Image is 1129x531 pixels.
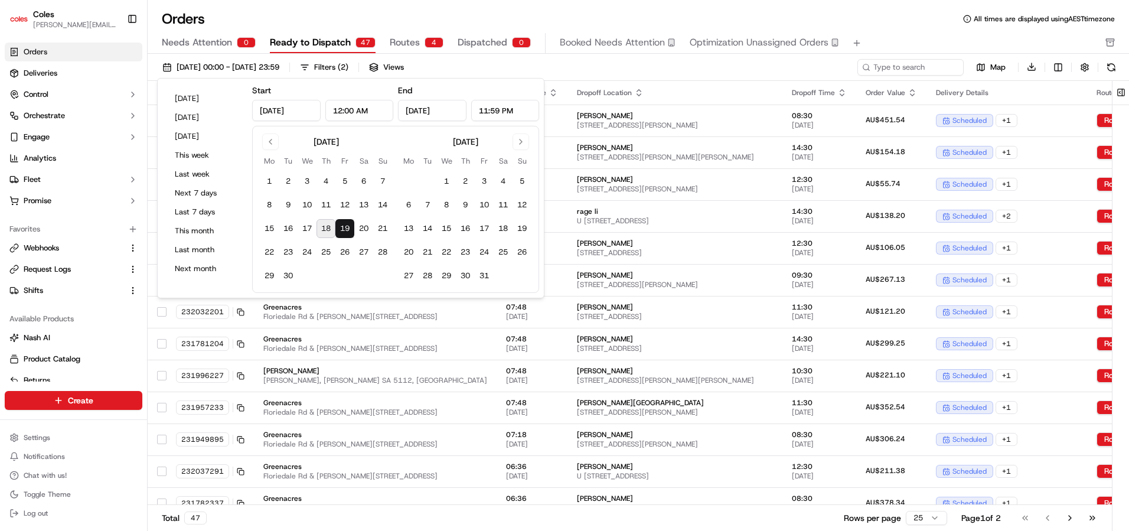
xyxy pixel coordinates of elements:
button: 29 [437,266,456,285]
a: Orders [5,43,142,61]
button: Fleet [5,170,142,189]
button: [DATE] [169,90,240,107]
button: 231957233 [176,400,244,415]
span: 07:48 [506,302,558,312]
button: 12 [335,196,354,214]
span: [PERSON_NAME][GEOGRAPHIC_DATA] [577,398,773,408]
button: [DATE] [169,109,240,126]
button: 8 [437,196,456,214]
button: Orchestrate [5,106,142,125]
span: scheduled [952,180,987,189]
button: 6 [354,172,373,191]
span: Webhooks [24,243,59,253]
button: 2 [279,172,298,191]
button: Map [968,60,1013,74]
th: Saturday [354,155,373,167]
th: Thursday [316,155,335,167]
a: Nash AI [9,333,138,343]
button: 24 [475,243,494,262]
button: 13 [399,219,418,238]
button: 15 [260,219,279,238]
span: 10:30 [792,366,847,376]
button: Request Logs [5,260,142,279]
span: Control [24,89,48,100]
button: Views [364,59,409,76]
div: 📗 [12,172,21,182]
span: Engage [24,132,50,142]
span: 14:30 [792,334,847,344]
button: 17 [475,219,494,238]
button: 31 [475,266,494,285]
button: 5 [513,172,531,191]
span: Chat with us! [24,471,67,480]
button: 231949895 [176,432,244,447]
button: Go to next month [513,133,529,150]
img: 1736555255976-a54dd68f-1ca7-489b-9aae-adbdc363a1c4 [12,113,33,134]
span: 14:30 [792,207,847,216]
span: 14:30 [792,143,847,152]
span: [STREET_ADDRESS] [577,344,773,353]
input: Date [398,100,466,121]
a: Deliveries [5,64,142,83]
button: 4 [494,172,513,191]
button: 24 [298,243,316,262]
span: Floriedale Rd & [PERSON_NAME][STREET_ADDRESS] [263,312,487,321]
span: [PERSON_NAME] [577,334,773,344]
span: [DATE] [792,408,847,417]
span: [DATE] [792,184,847,194]
span: rage li [577,207,773,216]
span: [PERSON_NAME][EMAIL_ADDRESS][PERSON_NAME][PERSON_NAME][DOMAIN_NAME] [33,20,118,30]
button: 231781204 [176,337,244,351]
span: ( 2 ) [338,62,348,73]
div: We're available if you need us! [40,125,149,134]
div: 💻 [100,172,109,182]
span: Notifications [24,452,65,461]
span: Analytics [24,153,56,164]
span: Map [990,62,1006,73]
span: [DATE] [506,376,558,385]
span: 07:18 [506,430,558,439]
button: 17 [298,219,316,238]
span: Toggle Theme [24,490,71,499]
span: 231782337 [181,499,224,508]
button: Toggle Theme [5,486,142,503]
span: Deliveries [24,68,57,79]
img: Coles [9,9,28,28]
button: 14 [373,196,392,214]
th: Monday [260,155,279,167]
th: Saturday [494,155,513,167]
div: + 1 [996,273,1017,286]
th: Sunday [513,155,531,167]
span: 09:30 [792,271,847,280]
span: scheduled [952,148,987,157]
button: This month [169,223,240,239]
button: 9 [279,196,298,214]
th: Sunday [373,155,392,167]
a: Analytics [5,149,142,168]
button: 23 [456,243,475,262]
th: Friday [475,155,494,167]
button: 4 [316,172,335,191]
a: Returns [9,375,138,386]
button: 231782337 [176,496,244,510]
img: Nash [12,12,35,35]
span: Promise [24,196,51,206]
span: [PERSON_NAME] [577,175,773,184]
span: Optimization Unassigned Orders [690,35,828,50]
span: [DATE] [792,376,847,385]
span: [PERSON_NAME] [577,302,773,312]
button: 18 [494,219,513,238]
button: 3 [298,172,316,191]
a: Product Catalog [9,354,138,364]
div: + 1 [996,146,1017,159]
div: + 1 [996,337,1017,350]
button: Coles [33,8,54,20]
span: All times are displayed using AEST timezone [974,14,1115,24]
span: [DATE] [506,312,558,321]
button: Product Catalog [5,350,142,369]
span: [STREET_ADDRESS][PERSON_NAME][PERSON_NAME] [577,376,773,385]
button: Settings [5,429,142,446]
button: 29 [260,266,279,285]
div: Favorites [5,220,142,239]
th: Wednesday [437,155,456,167]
